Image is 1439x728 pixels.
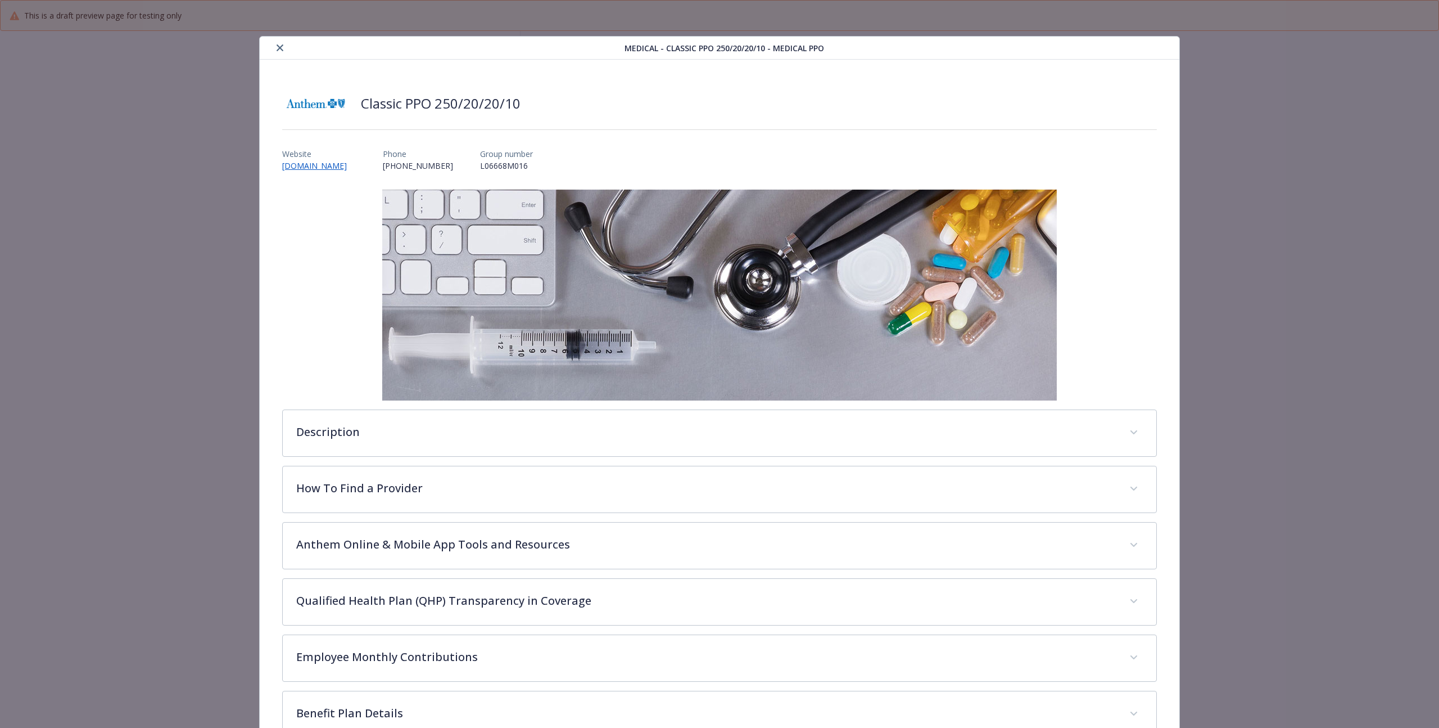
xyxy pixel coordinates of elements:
button: close [273,41,287,55]
p: Benefit Plan Details [296,705,1116,722]
div: Anthem Online & Mobile App Tools and Resources [283,523,1156,569]
p: Anthem Online & Mobile App Tools and Resources [296,536,1116,553]
div: Qualified Health Plan (QHP) Transparency in Coverage [283,579,1156,625]
img: banner [382,190,1057,401]
p: [PHONE_NUMBER] [383,160,453,172]
p: How To Find a Provider [296,480,1116,497]
p: Employee Monthly Contributions [296,649,1116,666]
img: Anthem Blue Cross [282,87,350,120]
a: [DOMAIN_NAME] [282,160,356,171]
p: Description [296,424,1116,441]
p: L06668M016 [480,160,533,172]
p: Website [282,148,356,160]
div: Description [283,410,1156,456]
p: Group number [480,148,533,160]
div: Employee Monthly Contributions [283,635,1156,681]
p: Phone [383,148,453,160]
div: How To Find a Provider [283,466,1156,513]
p: Qualified Health Plan (QHP) Transparency in Coverage [296,592,1116,609]
h2: Classic PPO 250/20/20/10 [361,94,521,113]
span: Medical - Classic PPO 250/20/20/10 - Medical PPO [625,42,824,54]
